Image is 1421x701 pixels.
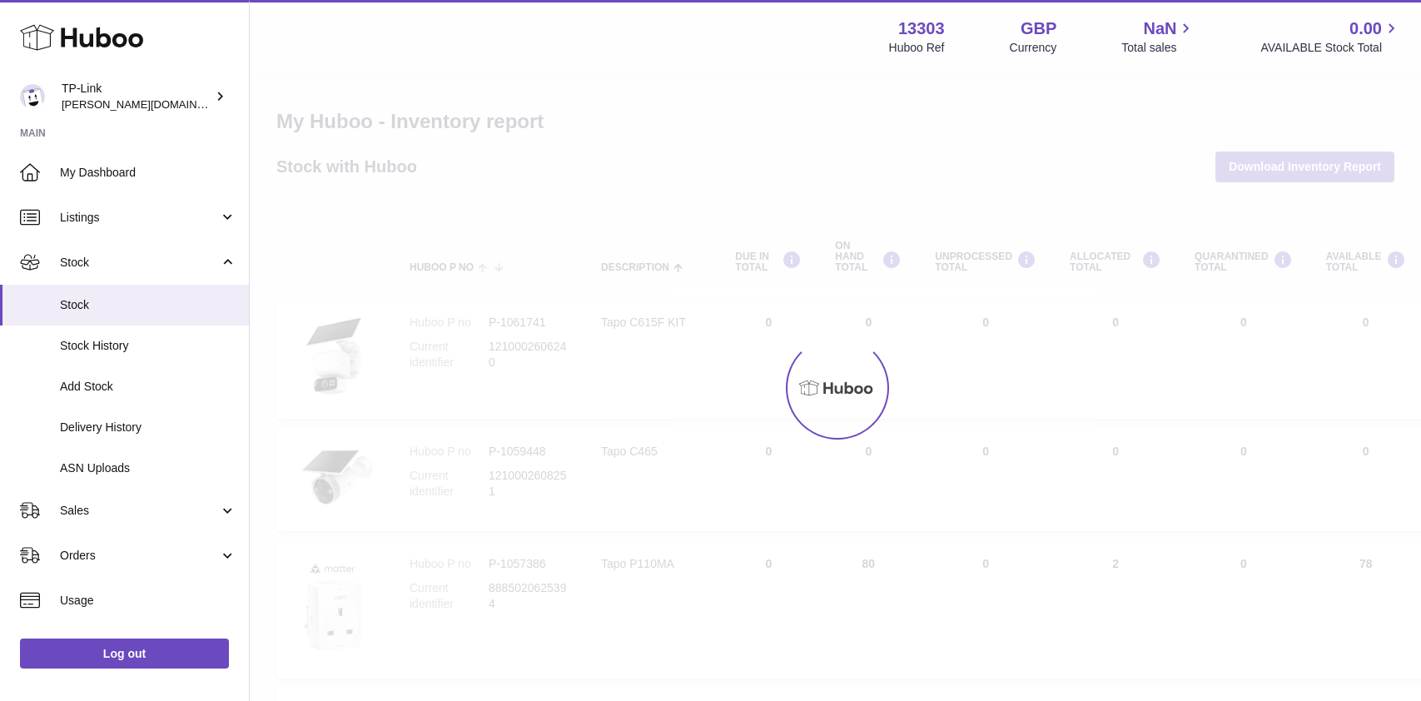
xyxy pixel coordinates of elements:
span: Listings [60,210,219,226]
span: ASN Uploads [60,460,236,476]
span: Orders [60,548,219,564]
a: NaN Total sales [1121,17,1195,56]
span: Stock History [60,338,236,354]
span: Usage [60,593,236,609]
span: NaN [1143,17,1176,40]
span: Total sales [1121,40,1195,56]
div: Huboo Ref [889,40,945,56]
span: AVAILABLE Stock Total [1260,40,1401,56]
a: 0.00 AVAILABLE Stock Total [1260,17,1401,56]
strong: 13303 [898,17,945,40]
span: Stock [60,297,236,313]
a: Log out [20,639,229,669]
span: Delivery History [60,420,236,435]
span: Add Stock [60,379,236,395]
img: susie.li@tp-link.com [20,84,45,109]
span: Stock [60,255,219,271]
div: Currency [1010,40,1057,56]
span: Sales [60,503,219,519]
span: My Dashboard [60,165,236,181]
strong: GBP [1021,17,1056,40]
span: [PERSON_NAME][DOMAIN_NAME][EMAIL_ADDRESS][DOMAIN_NAME] [62,97,420,111]
div: TP-Link [62,81,211,112]
span: 0.00 [1349,17,1382,40]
